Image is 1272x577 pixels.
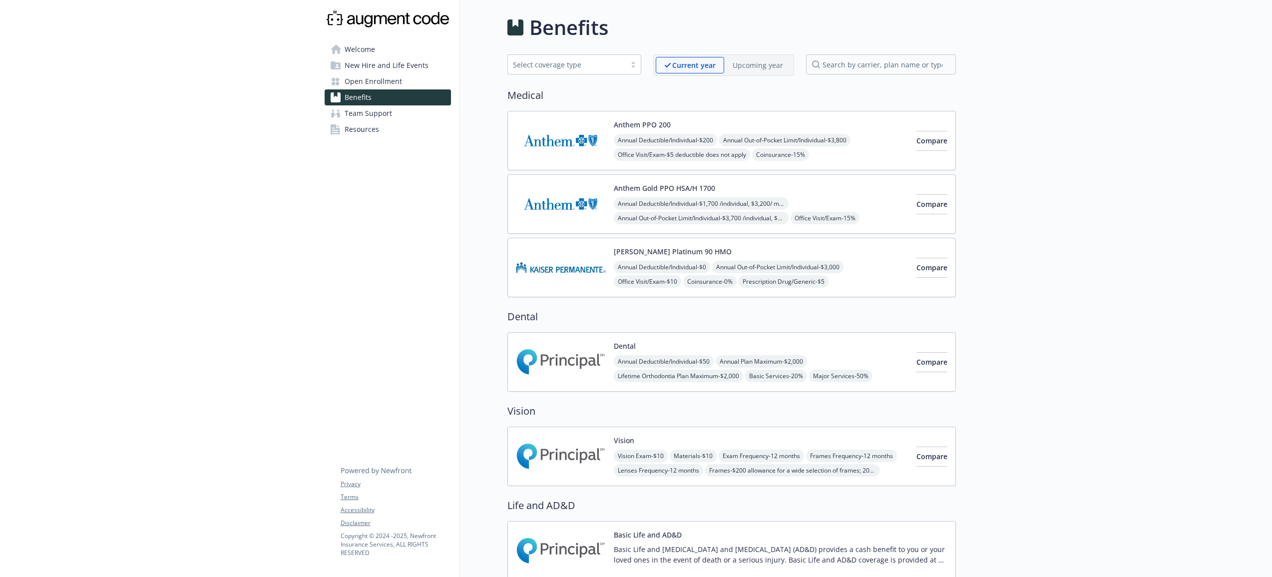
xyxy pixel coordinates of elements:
button: Basic Life and AD&D [614,530,682,540]
span: Compare [916,199,947,209]
a: Terms [341,493,450,502]
button: Compare [916,194,947,214]
span: Basic Services - 20% [745,370,807,382]
span: Office Visit/Exam - $5 deductible does not apply [614,148,750,161]
span: Annual Out-of-Pocket Limit/Individual - $3,700 /individual, $3,700/ member [614,212,789,224]
span: Major Services - 50% [809,370,872,382]
a: Open Enrollment [325,73,451,89]
img: Principal Financial Group Inc carrier logo [516,341,606,383]
h2: Vision [507,404,956,419]
span: Compare [916,357,947,367]
span: Benefits [345,89,372,105]
span: Materials - $10 [670,450,717,462]
span: Annual Out-of-Pocket Limit/Individual - $3,800 [719,134,850,146]
span: Annual Deductible/Individual - $200 [614,134,717,146]
a: New Hire and Life Events [325,57,451,73]
span: Vision Exam - $10 [614,450,668,462]
img: Anthem Blue Cross carrier logo [516,119,606,162]
a: Resources [325,121,451,137]
span: New Hire and Life Events [345,57,428,73]
p: Basic Life and [MEDICAL_DATA] and [MEDICAL_DATA] (AD&D) provides a cash benefit to you or your lo... [614,544,947,565]
img: Kaiser Permanente Insurance Company carrier logo [516,246,606,289]
a: Privacy [341,480,450,489]
button: Dental [614,341,636,351]
a: Accessibility [341,506,450,515]
img: Principal Financial Group Inc carrier logo [516,530,606,572]
h2: Dental [507,309,956,324]
span: Exam Frequency - 12 months [719,450,804,462]
span: Prescription Drug/Generic - $5 [739,275,829,288]
span: Annual Plan Maximum - $2,000 [716,355,807,368]
span: Annual Deductible/Individual - $0 [614,261,710,273]
span: Team Support [345,105,392,121]
span: Coinsurance - 0% [683,275,737,288]
h2: Life and AD&D [507,498,956,513]
span: Compare [916,136,947,145]
button: Anthem Gold PPO HSA/H 1700 [614,183,715,193]
button: Compare [916,352,947,372]
button: Vision [614,435,634,446]
button: [PERSON_NAME] Platinum 90 HMO [614,246,732,257]
span: Annual Deductible/Individual - $1,700 /individual, $3,200/ member [614,197,789,210]
img: Principal Financial Group Inc carrier logo [516,435,606,478]
div: Select coverage type [513,59,621,70]
button: Anthem PPO 200 [614,119,671,130]
a: Benefits [325,89,451,105]
h2: Medical [507,88,956,103]
span: Office Visit/Exam - $10 [614,275,681,288]
span: Office Visit/Exam - 15% [791,212,859,224]
span: Annual Out-of-Pocket Limit/Individual - $3,000 [712,261,844,273]
p: Copyright © 2024 - 2025 , Newfront Insurance Services, ALL RIGHTS RESERVED [341,532,450,557]
p: Current year [672,60,716,70]
input: search by carrier, plan name or type [806,54,956,74]
span: Frames Frequency - 12 months [806,450,897,462]
span: Annual Deductible/Individual - $50 [614,355,714,368]
img: Anthem Blue Cross carrier logo [516,183,606,225]
span: Lenses Frequency - 12 months [614,464,703,477]
p: Upcoming year [733,60,783,70]
span: Lifetime Orthodontia Plan Maximum - $2,000 [614,370,743,382]
span: Resources [345,121,379,137]
button: Compare [916,131,947,151]
a: Disclaimer [341,519,450,528]
span: Compare [916,452,947,461]
span: Welcome [345,41,375,57]
h1: Benefits [529,12,608,42]
a: Welcome [325,41,451,57]
button: Compare [916,447,947,467]
button: Compare [916,258,947,278]
a: Team Support [325,105,451,121]
span: Open Enrollment [345,73,402,89]
span: Coinsurance - 15% [752,148,809,161]
span: Compare [916,263,947,272]
span: Frames - $200 allowance for a wide selection of frames; 20% off amount over allowance [705,464,880,477]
